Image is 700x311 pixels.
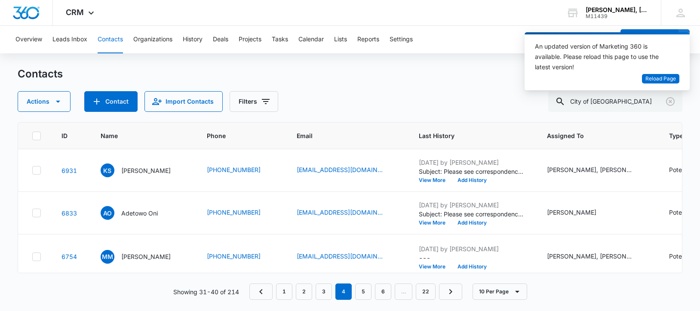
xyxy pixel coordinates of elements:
[213,26,228,53] button: Deals
[183,26,203,53] button: History
[297,208,398,218] div: Email - towo_oni@hotmail.com - Select to Edit Field
[133,26,172,53] button: Organizations
[101,206,114,220] span: AO
[419,178,451,183] button: View More
[419,200,526,209] p: [DATE] by [PERSON_NAME]
[207,208,276,218] div: Phone - 4049513255 - Select to Edit Field
[173,287,239,296] p: Showing 31-40 of 214
[663,95,677,108] button: Clear
[547,131,636,140] span: Assigned To
[316,283,332,300] a: Page 3
[101,131,174,140] span: Name
[61,167,77,174] a: Navigate to contact details page for Keyasia Sands
[18,91,71,112] button: Actions
[297,165,383,174] a: [EMAIL_ADDRESS][DOMAIN_NAME]
[98,26,123,53] button: Contacts
[547,208,596,217] div: [PERSON_NAME]
[548,91,682,112] input: Search Contacts
[61,209,77,217] a: Navigate to contact details page for Adetowo Oni
[239,26,261,53] button: Projects
[249,283,273,300] a: Previous Page
[207,165,261,174] a: [PHONE_NUMBER]
[207,165,276,176] div: Phone - 4232279952 - Select to Edit Field
[144,91,223,112] button: Import Contacts
[335,283,352,300] em: 4
[297,165,398,176] div: Email - keyasiasands10@gmail.com - Select to Edit Field
[547,165,633,174] div: [PERSON_NAME], [PERSON_NAME]
[547,165,648,176] div: Assigned To - Joshua Weiss, Rachel Teleis - Select to Edit Field
[416,283,436,300] a: Page 22
[419,264,451,269] button: View More
[101,250,114,264] span: MM
[355,283,371,300] a: Page 5
[297,208,383,217] a: [EMAIL_ADDRESS][DOMAIN_NAME]
[419,131,514,140] span: Last History
[61,131,68,140] span: ID
[121,209,158,218] p: Adetowo Oni
[61,253,77,260] a: Navigate to contact details page for Matthew Meadows
[101,163,186,177] div: Name - Keyasia Sands - Select to Edit Field
[66,8,84,17] span: CRM
[586,13,648,19] div: account id
[419,220,451,225] button: View More
[547,252,633,261] div: [PERSON_NAME], [PERSON_NAME]
[439,283,462,300] a: Next Page
[419,253,526,262] p: ---
[645,75,676,83] span: Reload Page
[272,26,288,53] button: Tasks
[207,252,261,261] a: [PHONE_NUMBER]
[620,29,679,50] button: Add Contact
[298,26,324,53] button: Calendar
[207,131,264,140] span: Phone
[207,208,261,217] a: [PHONE_NUMBER]
[297,252,383,261] a: [EMAIL_ADDRESS][DOMAIN_NAME]
[296,283,312,300] a: Page 2
[419,209,526,219] p: Subject: Please see correspondence from [PERSON_NAME] | [PERSON_NAME], [PERSON_NAME] & [PERSON_NA...
[586,6,648,13] div: account name
[375,283,391,300] a: Page 6
[547,208,612,218] div: Assigned To - Barry Abbott - Select to Edit Field
[547,252,648,262] div: Assigned To - Joshua Weiss, Rachel Teleis - Select to Edit Field
[207,252,276,262] div: Phone - 4233642235 - Select to Edit Field
[535,41,669,72] div: An updated version of Marketing 360 is available. Please reload this page to use the latest version!
[451,264,493,269] button: Add History
[101,206,173,220] div: Name - Adetowo Oni - Select to Edit Field
[451,178,493,183] button: Add History
[101,250,186,264] div: Name - Matthew Meadows - Select to Edit Field
[419,167,526,176] p: Subject: Please see correspondence from [PERSON_NAME] | [PERSON_NAME], [PERSON_NAME] & [PERSON_NA...
[390,26,413,53] button: Settings
[101,163,114,177] span: KS
[642,74,679,84] button: Reload Page
[121,166,171,175] p: [PERSON_NAME]
[451,220,493,225] button: Add History
[297,131,386,140] span: Email
[276,283,292,300] a: Page 1
[297,252,398,262] div: Email - mgmeadows7915@gmail.com - Select to Edit Field
[249,283,462,300] nav: Pagination
[419,244,526,253] p: [DATE] by [PERSON_NAME]
[230,91,278,112] button: Filters
[15,26,42,53] button: Overview
[419,158,526,167] p: [DATE] by [PERSON_NAME]
[121,252,171,261] p: [PERSON_NAME]
[18,68,63,80] h1: Contacts
[84,91,138,112] button: Add Contact
[52,26,87,53] button: Leads Inbox
[473,283,527,300] button: 10 Per Page
[357,26,379,53] button: Reports
[334,26,347,53] button: Lists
